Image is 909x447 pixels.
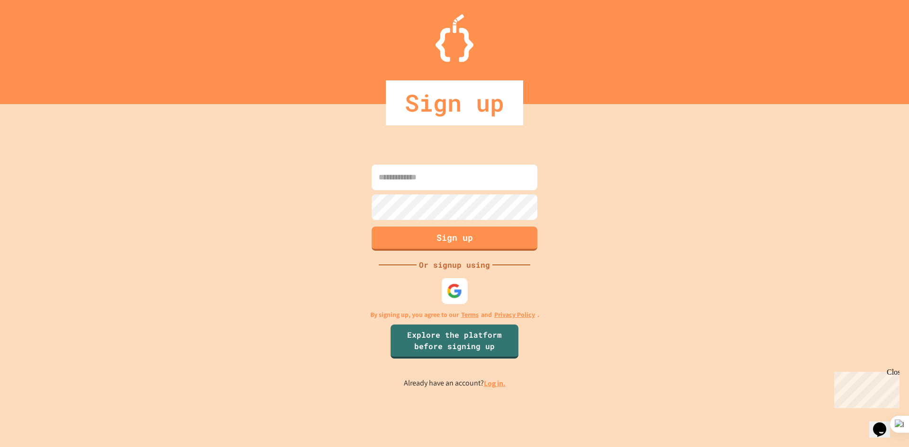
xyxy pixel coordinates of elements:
img: Logo.svg [436,14,473,62]
div: Or signup using [417,259,492,271]
iframe: chat widget [869,409,900,438]
a: Terms [461,310,479,320]
img: google-icon.svg [447,283,463,298]
iframe: chat widget [830,368,900,408]
a: Log in. [484,378,506,388]
div: Sign up [386,80,523,125]
button: Sign up [372,227,537,251]
p: By signing up, you agree to our and . [370,310,539,320]
a: Explore the platform before signing up [391,324,518,359]
div: Chat with us now!Close [4,4,65,60]
a: Privacy Policy [494,310,535,320]
p: Already have an account? [404,377,506,389]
